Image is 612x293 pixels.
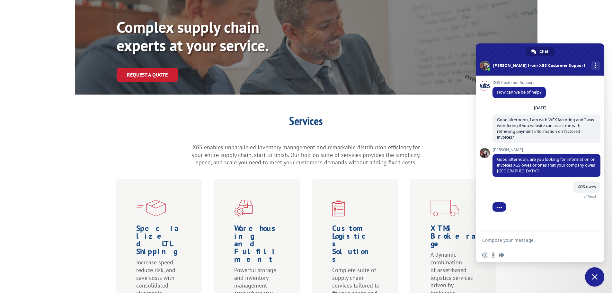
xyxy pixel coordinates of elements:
[492,148,600,152] span: [PERSON_NAME]
[491,252,496,258] span: Send a file
[499,252,504,258] span: Audio message
[585,267,604,287] a: Close chat
[191,115,422,130] h1: Services
[136,224,184,259] h1: Specialized LTL Shipping
[578,184,596,189] span: XGS owes
[526,47,555,56] a: Chat
[117,68,178,82] a: Request a Quote
[117,18,309,55] p: Complex supply chain experts at your service.
[482,232,585,248] textarea: Compose your message...
[234,224,282,266] h1: Warehousing and Fulfillment
[332,224,380,266] h1: Custom Logistics Solutions
[539,47,548,56] span: Chat
[430,224,479,251] h1: XTMS Brokerage
[430,200,459,216] img: xgs-icon-transportation-forms-red
[234,200,253,216] img: xgs-icon-warehouseing-cutting-fulfillment-red
[191,143,422,166] p: XGS enables unparalleled inventory management and remarkable distribution efficiency for your ent...
[588,194,596,199] span: Read
[332,200,345,216] img: xgs-icon-custom-logistics-solutions-red
[497,117,594,140] span: Good afternoon, I am with WEX factoring and I was wondering if you website can assist me with ret...
[136,200,166,216] img: xgs-icon-specialized-ltl-red
[497,89,541,95] span: How can we be of help?
[492,80,546,85] span: XGS Customer Support
[497,157,596,174] span: Good afternoon, are you looking for information on invoices XGS owes or ones that your company ow...
[534,106,546,110] div: [DATE]
[482,252,487,258] span: Insert an emoji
